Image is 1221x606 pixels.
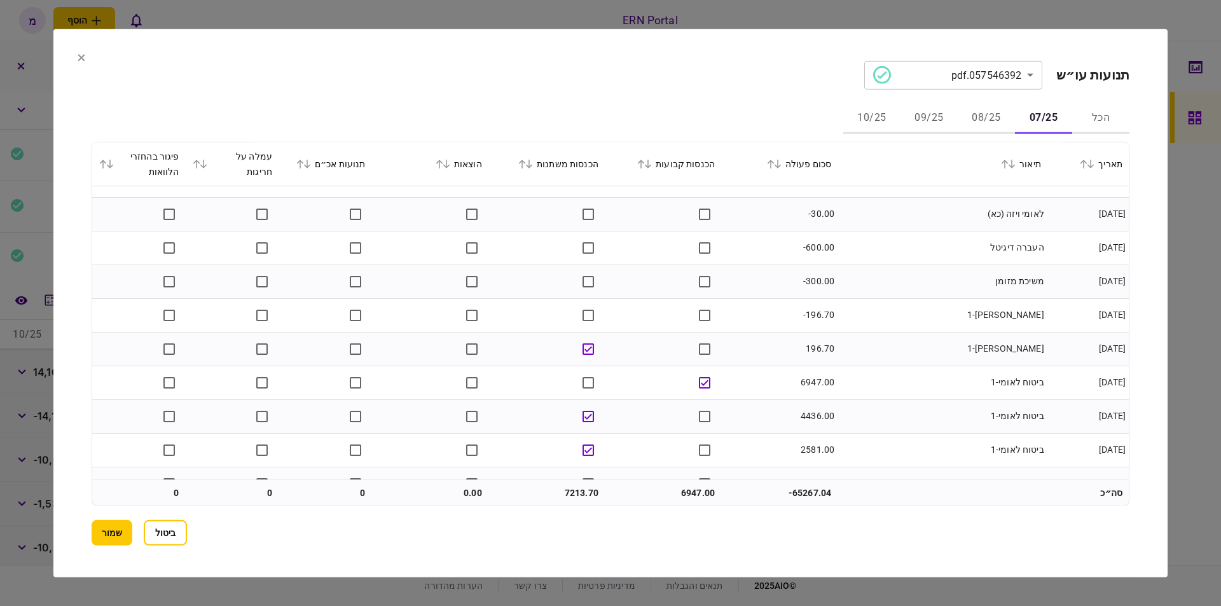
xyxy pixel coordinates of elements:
[838,433,1047,467] td: ביטוח לאומי-1
[285,156,366,171] div: תנועות אכ״ם
[721,433,838,467] td: 2581.00
[92,480,186,506] td: 0
[1047,433,1129,467] td: [DATE]
[958,103,1015,134] button: 08/25
[721,366,838,399] td: 6947.00
[1047,366,1129,399] td: [DATE]
[378,156,482,171] div: הוצאות
[1047,231,1129,265] td: [DATE]
[838,231,1047,265] td: העברה דיגיטל
[186,480,279,506] td: 0
[843,103,900,134] button: 10/25
[99,148,179,179] div: פיגור בהחזרי הלוואות
[721,197,838,231] td: -30.00
[192,148,273,179] div: עמלה על חריגות
[873,66,1022,84] div: 057546392.pdf
[838,366,1047,399] td: ביטוח לאומי-1
[1015,103,1072,134] button: 07/25
[279,480,372,506] td: 0
[495,156,598,171] div: הכנסות משתנות
[1047,480,1129,506] td: סה״כ
[144,520,187,546] button: ביטול
[1047,298,1129,332] td: [DATE]
[844,156,1041,171] div: תיאור
[1047,467,1129,500] td: [DATE]
[721,298,838,332] td: -196.70
[838,265,1047,298] td: משיכת מזומן
[721,265,838,298] td: -300.00
[1047,197,1129,231] td: [DATE]
[838,298,1047,332] td: [PERSON_NAME]-1
[611,156,715,171] div: הכנסות קבועות
[92,520,132,546] button: שמור
[728,156,831,171] div: סכום פעולה
[1047,332,1129,366] td: [DATE]
[838,197,1047,231] td: לאומי ויזה (כא)
[605,480,721,506] td: 6947.00
[721,399,838,433] td: 4436.00
[1054,156,1122,171] div: תאריך
[838,467,1047,500] td: שיק
[1047,265,1129,298] td: [DATE]
[372,480,488,506] td: 0.00
[838,399,1047,433] td: ביטוח לאומי-1
[488,480,605,506] td: 7213.70
[721,332,838,366] td: 196.70
[721,231,838,265] td: -600.00
[1056,67,1129,83] h2: תנועות עו״ש
[838,332,1047,366] td: [PERSON_NAME]-1
[1072,103,1129,134] button: הכל
[721,467,838,500] td: -10000.00
[1047,399,1129,433] td: [DATE]
[900,103,958,134] button: 09/25
[721,480,838,506] td: -65267.04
